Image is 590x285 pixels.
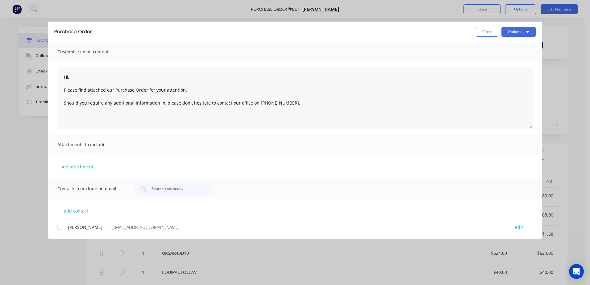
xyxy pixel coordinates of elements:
span: - [106,224,108,230]
div: Purchase Order [54,28,92,35]
div: Open Intercom Messenger [569,264,584,279]
button: add contact [57,206,94,215]
span: [EMAIL_ADDRESS][DOMAIN_NAME] [111,224,179,230]
textarea: Hi, Please find attached our Purchase Order for your attention. Should you require any additional... [57,67,533,129]
input: Search contacts... [151,186,202,192]
span: Contacts to include on email [57,184,125,193]
button: add attachment [57,162,97,171]
span: Attachments to include [57,140,125,149]
button: Options [501,27,536,37]
span: Customise email content [57,47,125,56]
button: edit [511,223,527,231]
button: Close [476,27,498,37]
span: [PERSON_NAME] [68,224,102,230]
